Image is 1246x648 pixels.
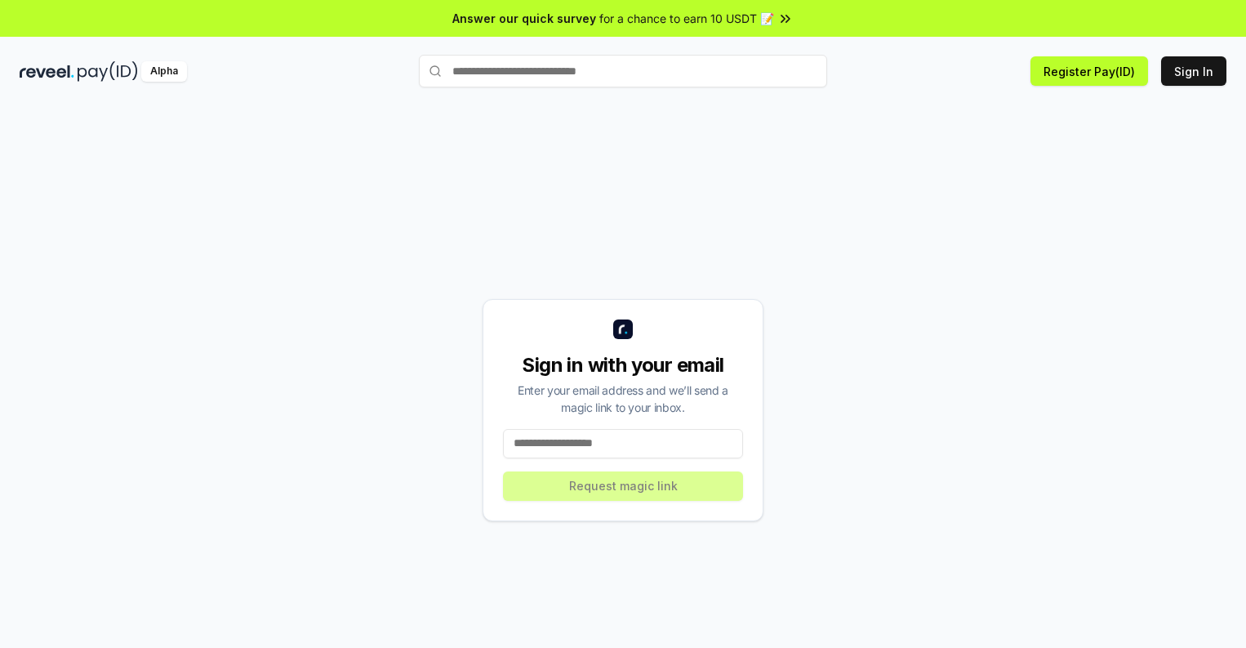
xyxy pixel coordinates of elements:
div: Sign in with your email [503,352,743,378]
img: logo_small [613,320,633,339]
img: pay_id [78,61,138,82]
div: Alpha [141,61,187,82]
img: reveel_dark [20,61,74,82]
button: Sign In [1161,56,1226,86]
div: Enter your email address and we’ll send a magic link to your inbox. [503,382,743,416]
span: for a chance to earn 10 USDT 📝 [599,10,774,27]
button: Register Pay(ID) [1030,56,1148,86]
span: Answer our quick survey [452,10,596,27]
